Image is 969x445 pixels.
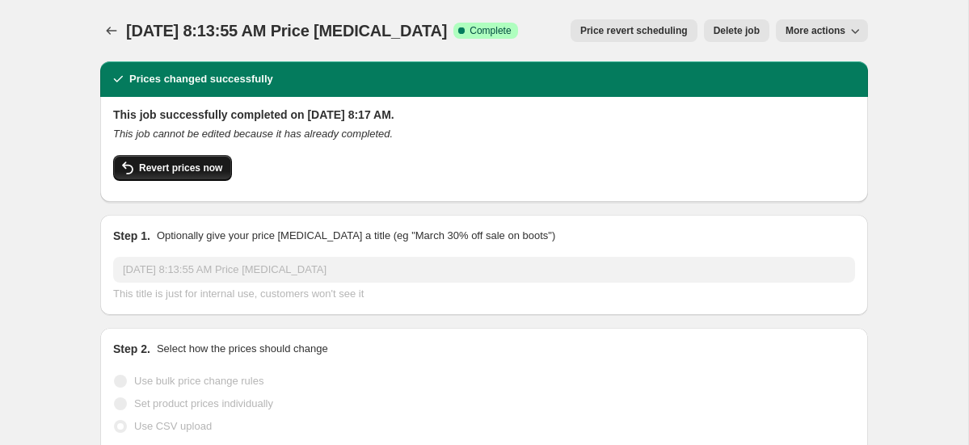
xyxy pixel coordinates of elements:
[134,420,212,432] span: Use CSV upload
[134,375,263,387] span: Use bulk price change rules
[113,257,855,283] input: 30% off holiday sale
[129,71,273,87] h2: Prices changed successfully
[714,24,760,37] span: Delete job
[113,341,150,357] h2: Step 2.
[113,128,393,140] i: This job cannot be edited because it has already completed.
[113,107,855,123] h2: This job successfully completed on [DATE] 8:17 AM.
[776,19,868,42] button: More actions
[100,19,123,42] button: Price change jobs
[580,24,688,37] span: Price revert scheduling
[134,397,273,409] span: Set product prices individually
[139,162,222,174] span: Revert prices now
[704,19,769,42] button: Delete job
[470,24,511,37] span: Complete
[157,228,555,244] p: Optionally give your price [MEDICAL_DATA] a title (eg "March 30% off sale on boots")
[126,22,447,40] span: [DATE] 8:13:55 AM Price [MEDICAL_DATA]
[113,228,150,244] h2: Step 1.
[113,155,232,181] button: Revert prices now
[571,19,697,42] button: Price revert scheduling
[786,24,845,37] span: More actions
[157,341,328,357] p: Select how the prices should change
[113,288,364,300] span: This title is just for internal use, customers won't see it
